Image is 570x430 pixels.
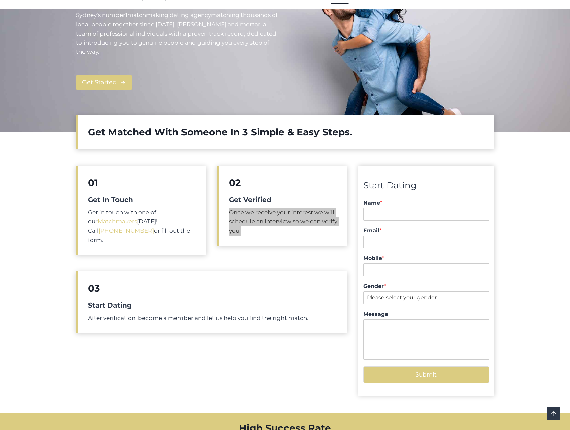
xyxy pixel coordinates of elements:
[547,407,560,420] a: Scroll to top
[88,281,338,295] h2: 03
[363,311,489,318] label: Message
[88,194,196,205] h5: Get In Touch
[211,12,217,19] mark: m
[127,12,211,19] a: matchmaking dating agency
[363,227,489,235] label: Email
[363,255,489,262] label: Mobile
[76,11,280,57] p: Sydney’s number atching thousands of local people together since [DATE]. [PERSON_NAME] and mortar...
[229,208,337,236] p: Once we receive your interest we will schedule an interview so we can verify you.
[82,78,117,87] span: Get Started
[99,227,154,234] a: [PHONE_NUMBER]
[363,200,489,207] label: Name
[363,179,489,193] div: Start Dating
[229,194,337,205] h5: Get Verified
[88,208,196,245] p: Get in touch with one of our [DATE]! Call or fill out the form.
[363,263,489,276] input: Mobile
[98,218,137,225] a: Matchmakers
[363,283,489,290] label: Gender
[125,12,127,19] mark: 1
[229,176,337,190] h2: 02
[88,125,484,139] h2: Get Matched With Someone In 3 Simple & Easy Steps.​
[76,75,132,90] a: Get Started
[363,366,489,383] button: Submit
[88,314,338,323] p: After verification, become a member and let us help you find the right match.
[88,176,196,190] h2: 01
[88,300,338,310] h5: Start Dating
